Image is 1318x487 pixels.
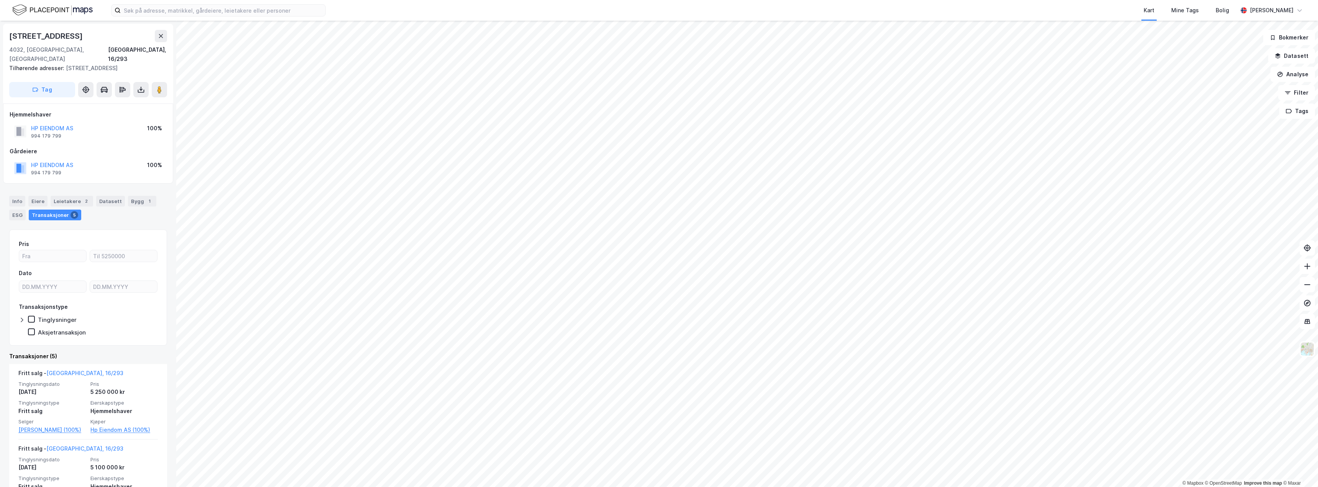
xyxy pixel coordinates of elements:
[19,269,32,278] div: Dato
[1250,6,1293,15] div: [PERSON_NAME]
[1263,30,1315,45] button: Bokmerker
[31,133,61,139] div: 994 179 799
[1280,450,1318,487] iframe: Chat Widget
[19,302,68,312] div: Transaksjonstype
[90,463,158,472] div: 5 100 000 kr
[90,407,158,416] div: Hjemmelshaver
[1270,67,1315,82] button: Analyse
[19,281,86,292] input: DD.MM.YYYY
[1300,342,1315,356] img: Z
[18,400,86,406] span: Tinglysningstype
[9,196,25,207] div: Info
[18,381,86,387] span: Tinglysningsdato
[10,110,167,119] div: Hjemmelshaver
[9,352,167,361] div: Transaksjoner (5)
[90,400,158,406] span: Eierskapstype
[18,456,86,463] span: Tinglysningsdato
[9,65,66,71] span: Tilhørende adresser:
[128,196,156,207] div: Bygg
[147,161,162,170] div: 100%
[146,197,153,205] div: 1
[10,147,167,156] div: Gårdeiere
[19,250,86,262] input: Fra
[9,64,161,73] div: [STREET_ADDRESS]
[51,196,93,207] div: Leietakere
[18,369,123,381] div: Fritt salg -
[90,425,158,435] a: Hp Eiendom AS (100%)
[1280,450,1318,487] div: Kontrollprogram for chat
[90,381,158,387] span: Pris
[9,210,26,220] div: ESG
[90,281,157,292] input: DD.MM.YYYY
[90,387,158,397] div: 5 250 000 kr
[1205,480,1242,486] a: OpenStreetMap
[29,210,81,220] div: Transaksjoner
[46,445,123,452] a: [GEOGRAPHIC_DATA], 16/293
[9,30,84,42] div: [STREET_ADDRESS]
[9,45,108,64] div: 4032, [GEOGRAPHIC_DATA], [GEOGRAPHIC_DATA]
[96,196,125,207] div: Datasett
[19,239,29,249] div: Pris
[18,387,86,397] div: [DATE]
[108,45,167,64] div: [GEOGRAPHIC_DATA], 16/293
[1171,6,1199,15] div: Mine Tags
[18,475,86,482] span: Tinglysningstype
[38,316,77,323] div: Tinglysninger
[1278,85,1315,100] button: Filter
[18,425,86,435] a: [PERSON_NAME] (100%)
[12,3,93,17] img: logo.f888ab2527a4732fd821a326f86c7f29.svg
[90,475,158,482] span: Eierskapstype
[70,211,78,219] div: 5
[90,250,157,262] input: Til 5250000
[31,170,61,176] div: 994 179 799
[18,444,123,456] div: Fritt salg -
[82,197,90,205] div: 2
[46,370,123,376] a: [GEOGRAPHIC_DATA], 16/293
[38,329,86,336] div: Aksjetransaksjon
[90,456,158,463] span: Pris
[1279,103,1315,119] button: Tags
[1244,480,1282,486] a: Improve this map
[147,124,162,133] div: 100%
[90,418,158,425] span: Kjøper
[18,407,86,416] div: Fritt salg
[9,82,75,97] button: Tag
[1216,6,1229,15] div: Bolig
[1182,480,1203,486] a: Mapbox
[18,463,86,472] div: [DATE]
[18,418,86,425] span: Selger
[28,196,48,207] div: Eiere
[1268,48,1315,64] button: Datasett
[121,5,325,16] input: Søk på adresse, matrikkel, gårdeiere, leietakere eller personer
[1144,6,1154,15] div: Kart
